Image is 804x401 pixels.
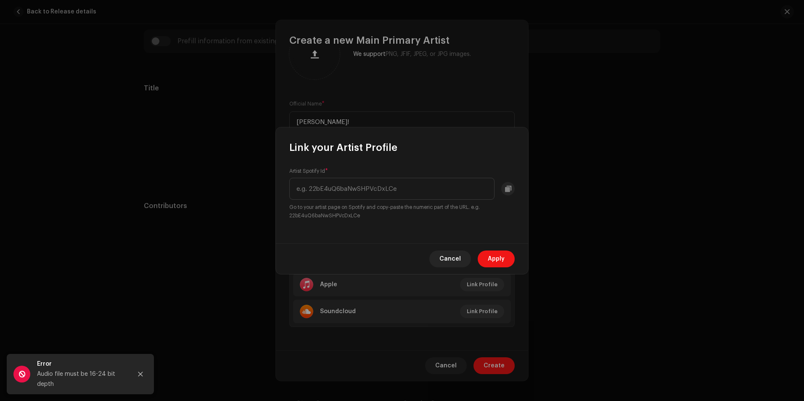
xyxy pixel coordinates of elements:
[132,366,149,383] button: Close
[289,203,515,220] small: Go to your artist page on Spotify and copy-paste the numeric part of the URL. e.g. 22bE4uQ6baNwSH...
[37,369,125,389] div: Audio file must be 16-24 bit depth
[289,168,328,174] label: Artist Spotify Id
[488,251,505,267] span: Apply
[429,251,471,267] button: Cancel
[289,141,397,154] span: Link your Artist Profile
[439,251,461,267] span: Cancel
[478,251,515,267] button: Apply
[37,359,125,369] div: Error
[289,178,495,200] input: e.g. 22bE4uQ6baNwSHPVcDxLCe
